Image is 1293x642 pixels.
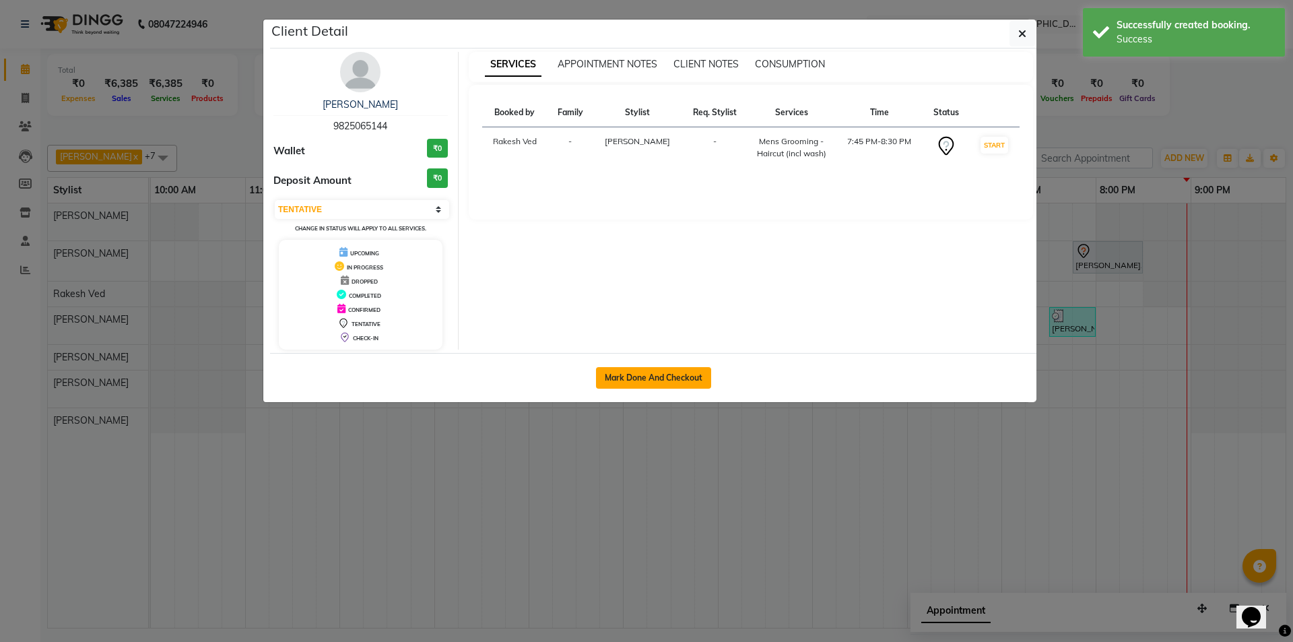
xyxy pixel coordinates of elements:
th: Status [923,98,969,127]
th: Stylist [593,98,682,127]
span: 9825065144 [333,120,387,132]
span: IN PROGRESS [347,264,383,271]
div: Successfully created booking. [1117,18,1275,32]
span: CHECK-IN [353,335,378,342]
a: [PERSON_NAME] [323,98,398,110]
th: Booked by [482,98,548,127]
img: avatar [340,52,380,92]
span: CLIENT NOTES [673,58,739,70]
div: Mens Grooming - Haircut (incl wash) [756,135,828,160]
th: Req. Stylist [682,98,748,127]
td: - [548,127,593,168]
span: Deposit Amount [273,173,352,189]
span: CONSUMPTION [755,58,825,70]
span: Wallet [273,143,305,159]
th: Time [836,98,923,127]
span: SERVICES [485,53,541,77]
h3: ₹0 [427,139,448,158]
th: Services [748,98,836,127]
td: Rakesh Ved [482,127,548,168]
button: Mark Done And Checkout [596,367,711,389]
span: DROPPED [352,278,378,285]
iframe: chat widget [1236,588,1280,629]
span: TENTATIVE [352,321,380,327]
td: - [682,127,748,168]
h3: ₹0 [427,168,448,188]
span: [PERSON_NAME] [605,136,670,146]
button: START [981,137,1008,154]
span: COMPLETED [349,292,381,299]
div: Success [1117,32,1275,46]
small: Change in status will apply to all services. [295,225,426,232]
h5: Client Detail [271,21,348,41]
span: APPOINTMENT NOTES [558,58,657,70]
td: 7:45 PM-8:30 PM [836,127,923,168]
span: CONFIRMED [348,307,380,313]
span: UPCOMING [350,250,379,257]
th: Family [548,98,593,127]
